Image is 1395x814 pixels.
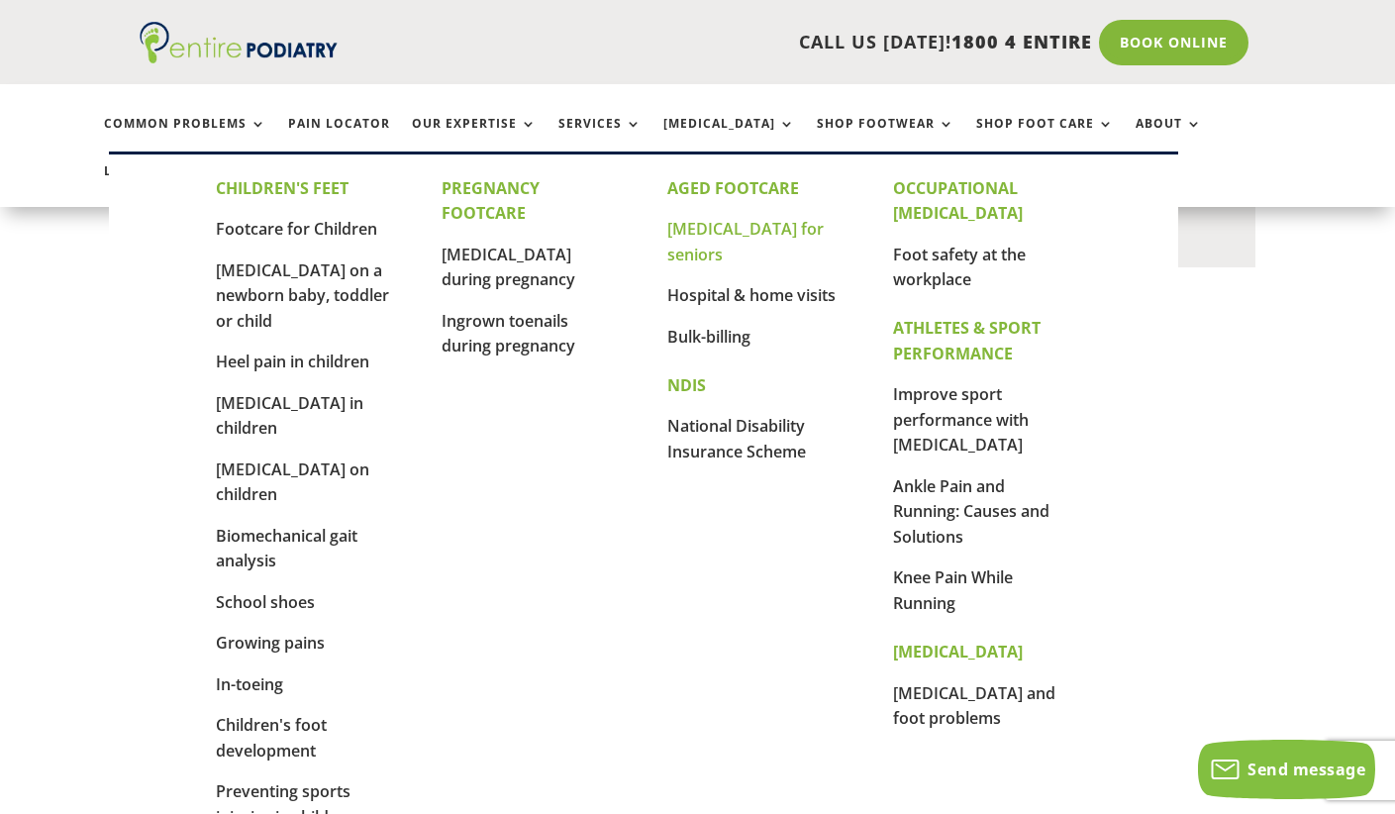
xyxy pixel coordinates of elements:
a: [MEDICAL_DATA] on children [216,458,369,506]
strong: ATHLETES & SPORT PERFORMANCE [893,317,1041,364]
a: [MEDICAL_DATA] and foot problems [893,682,1055,730]
a: [MEDICAL_DATA] in children [216,392,363,440]
strong: OCCUPATIONAL [MEDICAL_DATA] [893,177,1023,225]
a: Knee Pain While Running [893,566,1013,614]
a: Pain Locator [288,117,390,159]
span: Send message [1247,759,1365,780]
strong: [MEDICAL_DATA] [893,641,1023,662]
a: Foot safety at the workplace [893,244,1026,291]
a: About [1136,117,1202,159]
a: Services [558,117,642,159]
a: Book Online [1099,20,1248,65]
a: Hospital & home visits [667,284,836,306]
a: [MEDICAL_DATA] on a newborn baby, toddler or child [216,259,389,332]
a: Shop Footwear [817,117,954,159]
a: Locations [104,164,203,207]
a: Shop Foot Care [976,117,1114,159]
strong: AGED FOOTCARE [667,177,799,199]
a: Our Expertise [412,117,537,159]
a: National Disability Insurance Scheme [667,415,806,462]
a: Ingrown toenails during pregnancy [442,310,575,357]
a: Entire Podiatry [140,48,338,67]
img: logo (1) [140,22,338,63]
a: Heel pain in children [216,351,369,372]
a: Ankle Pain and Running: Causes and Solutions [893,475,1049,548]
a: Bulk-billing [667,326,750,348]
a: Improve sport performance with [MEDICAL_DATA] [893,383,1029,456]
strong: PREGNANCY FOOTCARE [442,177,540,225]
a: [MEDICAL_DATA] during pregnancy [442,244,575,291]
a: [MEDICAL_DATA] [663,117,795,159]
span: 1800 4 ENTIRE [951,30,1092,53]
a: In-toeing [216,673,283,695]
a: Growing pains [216,632,325,654]
a: School shoes [216,591,315,613]
a: Common Problems [104,117,266,159]
strong: NDIS [667,374,706,396]
p: CALL US [DATE]! [395,30,1092,55]
a: Children's foot development [216,714,327,762]
a: Footcare for Children [216,218,377,240]
strong: CHILDREN'S FEET [216,177,349,199]
a: [MEDICAL_DATA] for seniors [667,218,824,265]
a: Biomechanical gait analysis [216,525,357,572]
button: Send message [1198,740,1375,799]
